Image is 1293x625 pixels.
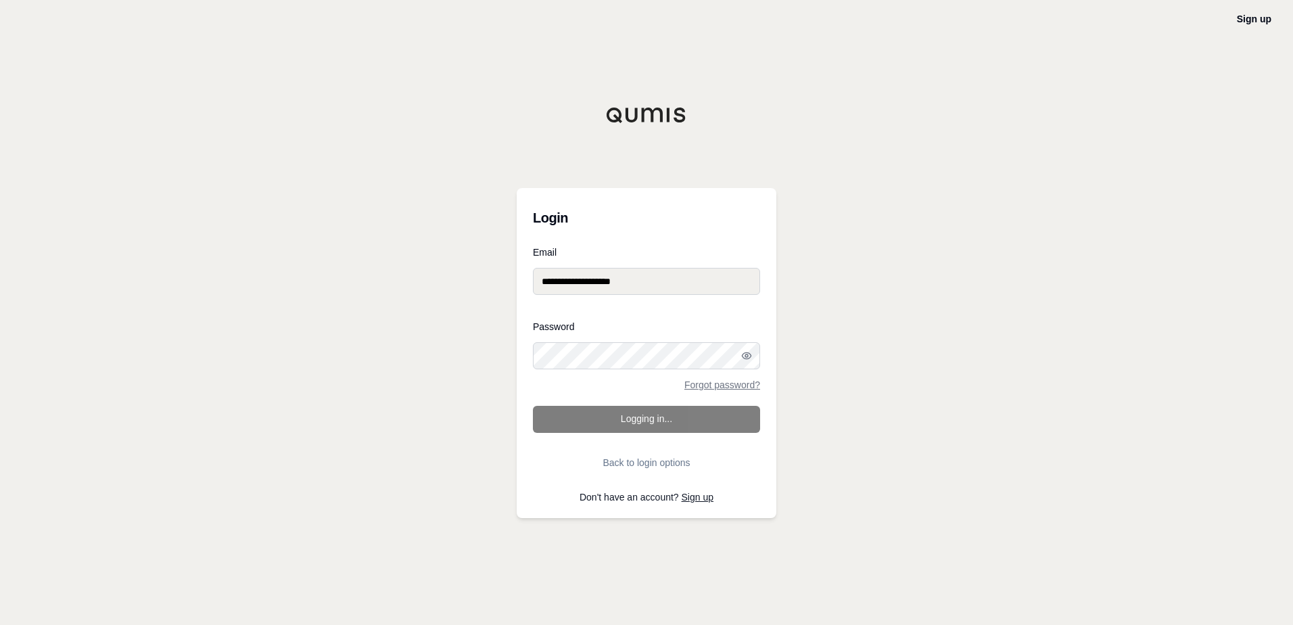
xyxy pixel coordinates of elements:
[682,492,713,503] a: Sign up
[1237,14,1271,24] a: Sign up
[533,492,760,502] p: Don't have an account?
[606,107,687,123] img: Qumis
[533,322,760,331] label: Password
[684,380,760,390] a: Forgot password?
[533,449,760,476] button: Back to login options
[533,248,760,257] label: Email
[533,204,760,231] h3: Login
